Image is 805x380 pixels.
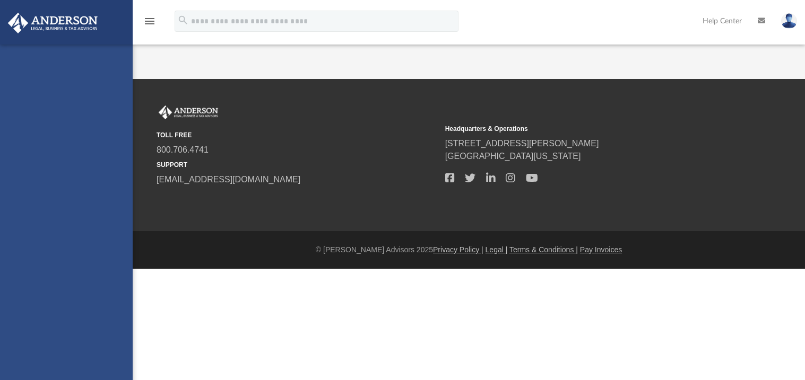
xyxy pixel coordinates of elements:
a: Privacy Policy | [433,245,483,254]
small: TOLL FREE [157,130,438,140]
a: 800.706.4741 [157,145,209,154]
div: © [PERSON_NAME] Advisors 2025 [133,244,805,255]
small: Headquarters & Operations [445,124,726,134]
a: Legal | [486,245,508,254]
img: User Pic [781,13,797,29]
i: menu [143,15,156,28]
a: menu [143,20,156,28]
a: [STREET_ADDRESS][PERSON_NAME] [445,139,599,148]
a: [EMAIL_ADDRESS][DOMAIN_NAME] [157,175,300,184]
a: [GEOGRAPHIC_DATA][US_STATE] [445,152,581,161]
i: search [177,14,189,26]
img: Anderson Advisors Platinum Portal [157,105,220,119]
a: Pay Invoices [580,245,622,254]
small: SUPPORT [157,160,438,170]
a: Terms & Conditions | [509,245,578,254]
img: Anderson Advisors Platinum Portal [5,13,101,33]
